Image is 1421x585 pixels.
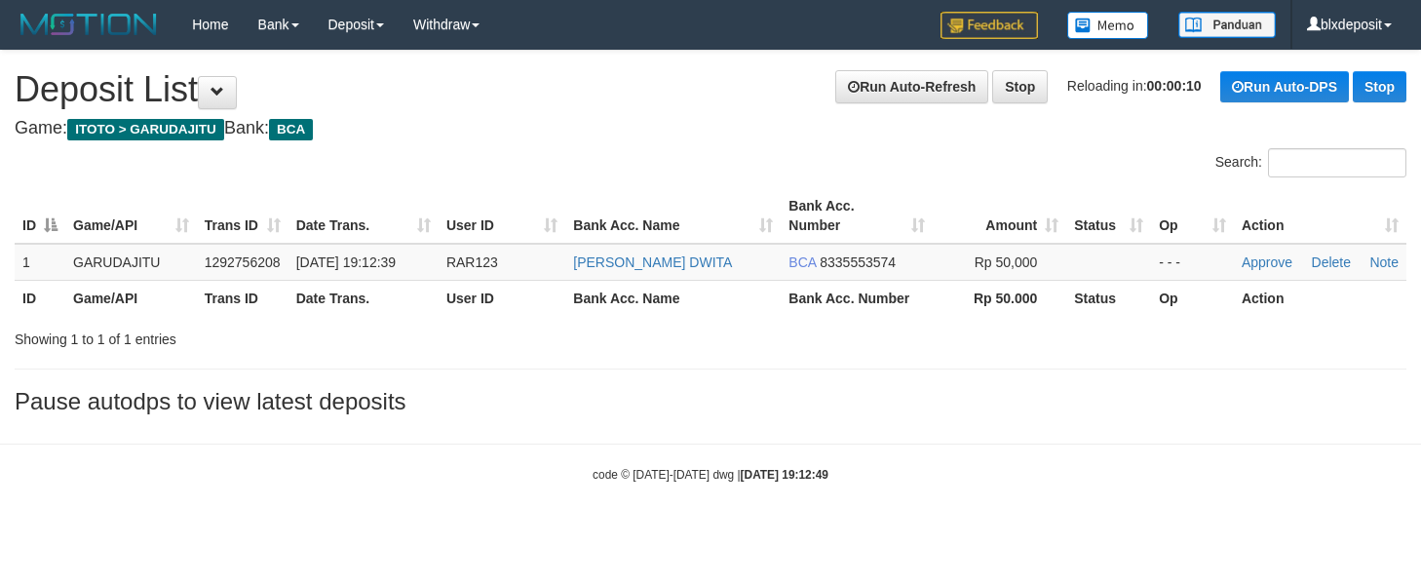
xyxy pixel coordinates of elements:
strong: [DATE] 19:12:49 [741,468,828,482]
span: Reloading in: [1067,78,1202,94]
th: Bank Acc. Number: activate to sort column ascending [781,188,932,244]
td: - - - [1151,244,1234,281]
span: BCA [269,119,313,140]
th: ID [15,280,65,316]
td: GARUDAJITU [65,244,197,281]
th: User ID [439,280,565,316]
h3: Pause autodps to view latest deposits [15,389,1406,414]
th: Op: activate to sort column ascending [1151,188,1234,244]
img: Feedback.jpg [941,12,1038,39]
th: Bank Acc. Number [781,280,932,316]
th: Status [1066,280,1151,316]
strong: 00:00:10 [1147,78,1202,94]
a: Stop [1353,71,1406,102]
h4: Game: Bank: [15,119,1406,138]
span: RAR123 [446,254,498,270]
td: 1 [15,244,65,281]
th: Status: activate to sort column ascending [1066,188,1151,244]
span: BCA [788,254,816,270]
a: [PERSON_NAME] DWITA [573,254,732,270]
span: Copy 8335553574 to clipboard [820,254,896,270]
input: Search: [1268,148,1406,177]
span: 1292756208 [205,254,281,270]
a: Stop [992,70,1048,103]
th: Op [1151,280,1234,316]
th: Action: activate to sort column ascending [1234,188,1406,244]
th: Date Trans.: activate to sort column ascending [288,188,439,244]
a: Note [1369,254,1399,270]
span: Rp 50,000 [975,254,1038,270]
th: Trans ID: activate to sort column ascending [197,188,288,244]
th: Bank Acc. Name [565,280,781,316]
th: Game/API: activate to sort column ascending [65,188,197,244]
span: [DATE] 19:12:39 [296,254,396,270]
a: Run Auto-DPS [1220,71,1349,102]
img: MOTION_logo.png [15,10,163,39]
span: ITOTO > GARUDAJITU [67,119,224,140]
small: code © [DATE]-[DATE] dwg | [593,468,828,482]
th: ID: activate to sort column descending [15,188,65,244]
th: Date Trans. [288,280,439,316]
th: Action [1234,280,1406,316]
img: Button%20Memo.svg [1067,12,1149,39]
a: Delete [1312,254,1351,270]
a: Approve [1242,254,1292,270]
label: Search: [1215,148,1406,177]
div: Showing 1 to 1 of 1 entries [15,322,578,349]
th: Amount: activate to sort column ascending [933,188,1067,244]
th: User ID: activate to sort column ascending [439,188,565,244]
img: panduan.png [1178,12,1276,38]
a: Run Auto-Refresh [835,70,988,103]
th: Rp 50.000 [933,280,1067,316]
th: Trans ID [197,280,288,316]
th: Bank Acc. Name: activate to sort column ascending [565,188,781,244]
h1: Deposit List [15,70,1406,109]
th: Game/API [65,280,197,316]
